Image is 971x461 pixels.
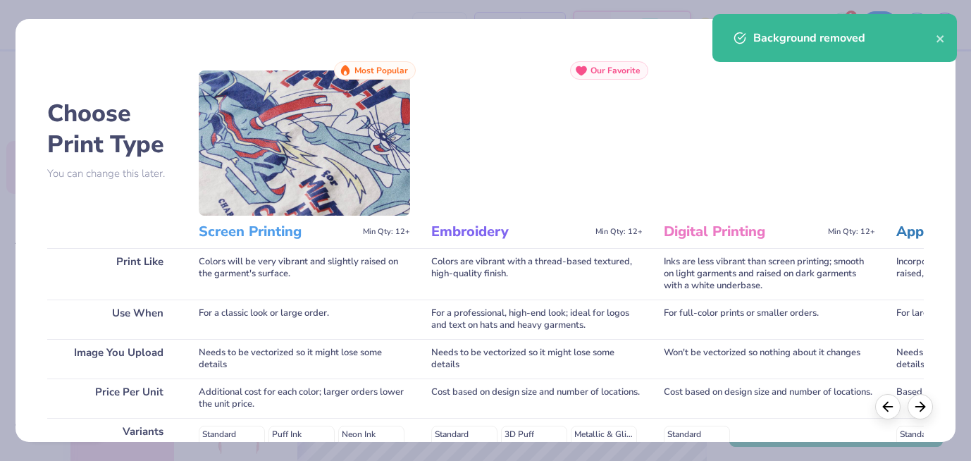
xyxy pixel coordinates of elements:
span: Min Qty: 12+ [828,227,875,237]
div: For a classic look or large order. [199,300,410,339]
span: Min Qty: 12+ [363,227,410,237]
h3: Embroidery [431,223,590,241]
div: Price Per Unit [47,379,178,418]
h3: Screen Printing [199,223,357,241]
div: Needs to be vectorized so it might lose some details [431,339,643,379]
div: Cost based on design size and number of locations. [664,379,875,418]
h2: Choose Print Type [47,98,178,160]
img: Digital Printing [664,70,875,216]
span: Our Favorite [590,66,641,75]
div: Print Like [47,248,178,300]
div: For a professional, high-end look; ideal for logos and text on hats and heavy garments. [431,300,643,339]
div: Won't be vectorized so nothing about it changes [664,339,875,379]
div: Image You Upload [47,339,178,379]
p: You can change this later. [47,168,178,180]
span: Min Qty: 12+ [595,227,643,237]
span: Most Popular [354,66,408,75]
div: Use When [47,300,178,339]
button: close [936,30,946,47]
div: Inks are less vibrant than screen printing; smooth on light garments and raised on dark garments ... [664,248,875,300]
div: Additional cost for each color; larger orders lower the unit price. [199,379,410,418]
div: Cost based on design size and number of locations. [431,379,643,418]
img: Embroidery [431,70,643,216]
img: Screen Printing [199,70,410,216]
div: Needs to be vectorized so it might lose some details [199,339,410,379]
div: For full-color prints or smaller orders. [664,300,875,339]
h3: Digital Printing [664,223,822,241]
div: Background removed [753,30,936,47]
div: Colors will be very vibrant and slightly raised on the garment's surface. [199,248,410,300]
div: Colors are vibrant with a thread-based textured, high-quality finish. [431,248,643,300]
